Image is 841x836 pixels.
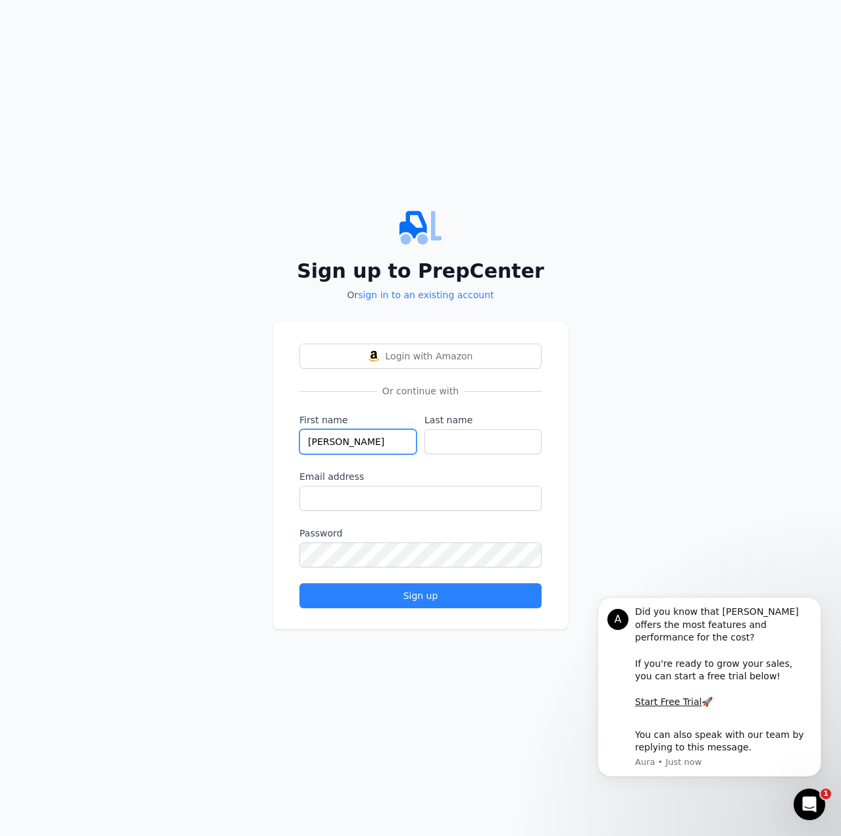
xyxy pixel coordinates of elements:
span: Login with Amazon [386,350,473,363]
label: First name [299,413,417,427]
span: Or continue with [377,384,464,398]
img: PrepCenter [273,207,568,249]
label: Email address [299,470,542,483]
button: Login with AmazonLogin with Amazon [299,344,542,369]
label: Last name [424,413,542,427]
h2: Sign up to PrepCenter [273,259,568,283]
label: Password [299,527,542,540]
a: sign in to an existing account [358,290,494,300]
p: Or [273,288,568,301]
div: Sign up [311,589,530,602]
img: Login with Amazon [369,351,379,361]
iframe: Intercom live chat [794,789,825,820]
iframe: Intercom notifications message [578,594,841,827]
button: Sign up [299,583,542,608]
span: 1 [821,789,831,799]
